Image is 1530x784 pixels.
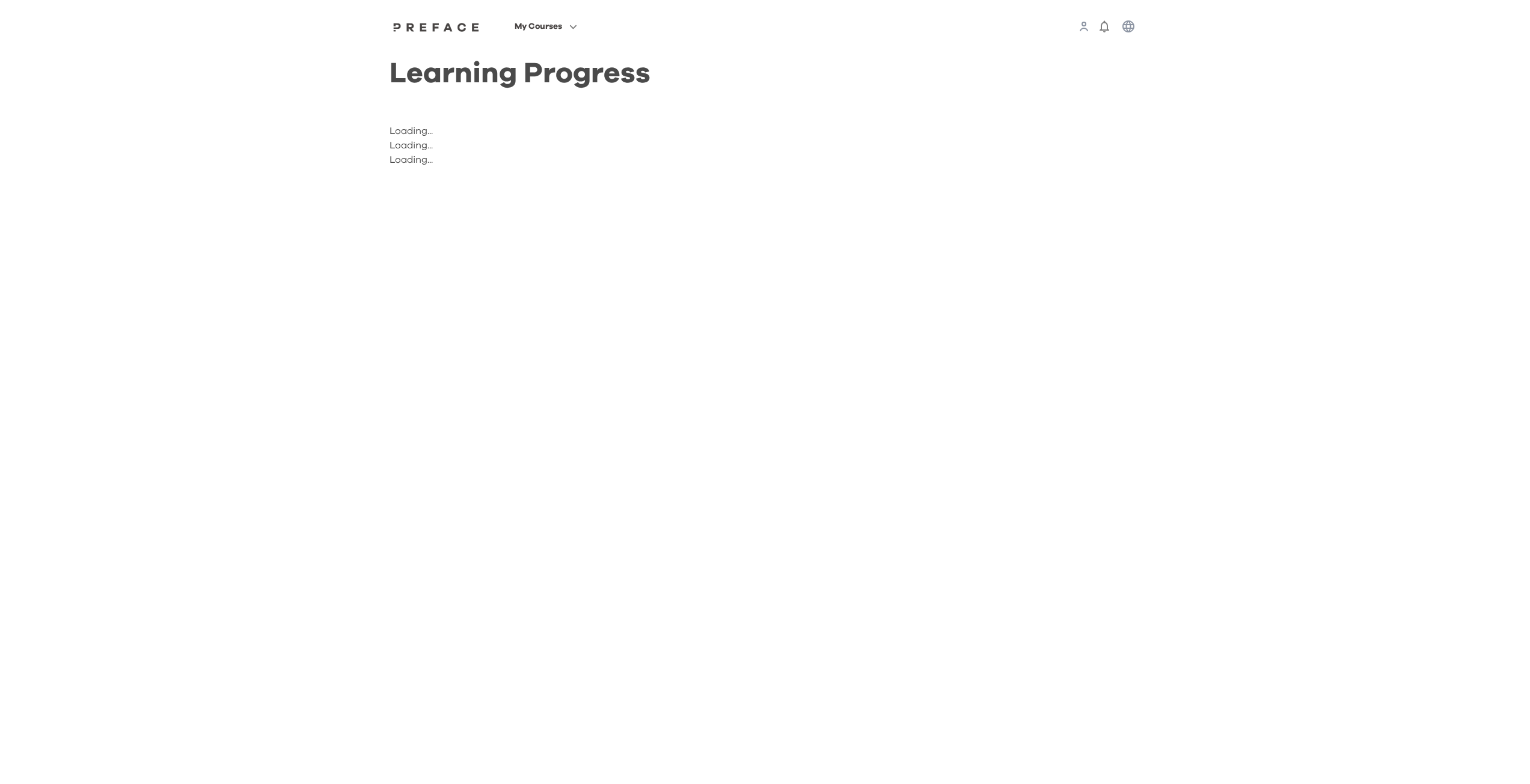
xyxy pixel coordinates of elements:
p: Loading... [390,153,878,167]
img: Preface Logo [390,22,483,32]
button: My Courses [511,19,581,34]
p: Loading... [390,124,878,138]
p: Loading... [390,138,878,153]
span: My Courses [515,19,562,34]
h1: Learning Progress [390,67,878,81]
a: Preface Logo [390,22,483,31]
